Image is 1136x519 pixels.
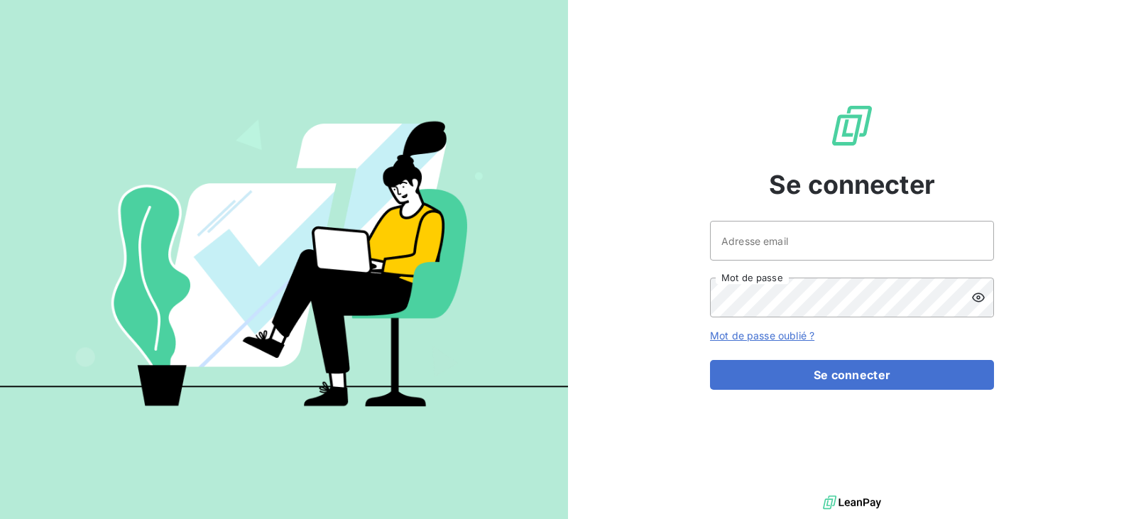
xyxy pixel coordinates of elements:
[710,360,994,390] button: Se connecter
[710,329,814,342] a: Mot de passe oublié ?
[829,103,875,148] img: Logo LeanPay
[710,221,994,261] input: placeholder
[769,165,935,204] span: Se connecter
[823,492,881,513] img: logo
